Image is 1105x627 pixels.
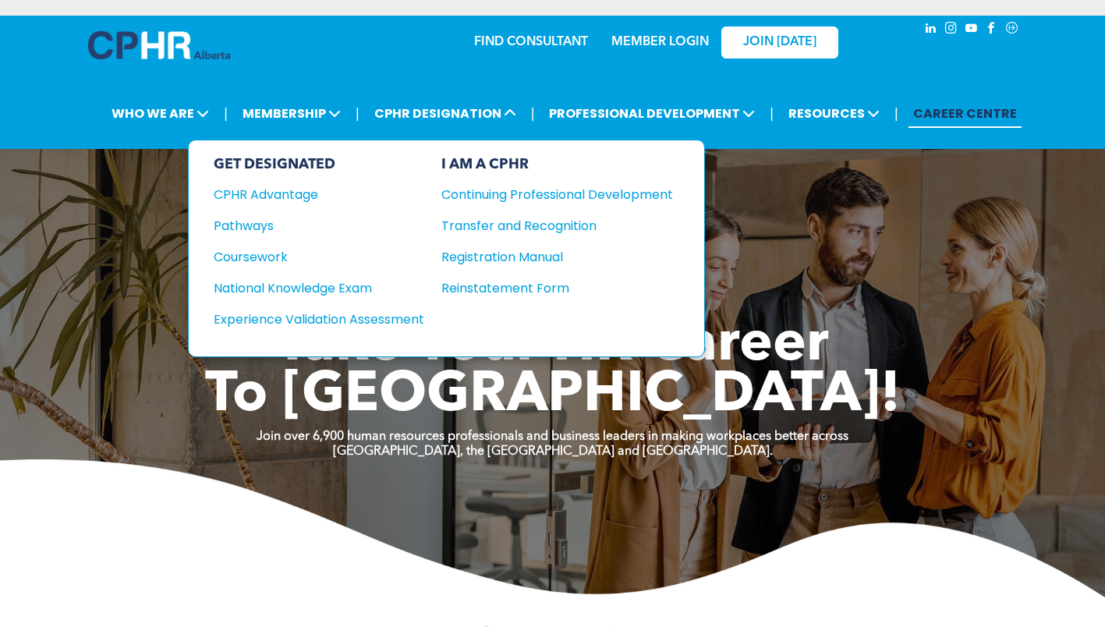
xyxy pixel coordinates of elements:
[214,185,403,204] div: CPHR Advantage
[611,36,709,48] a: MEMBER LOGIN
[1004,19,1021,41] a: Social network
[963,19,980,41] a: youtube
[441,185,673,204] a: Continuing Professional Development
[257,430,848,443] strong: Join over 6,900 human resources professionals and business leaders in making workplaces better ac...
[441,156,673,173] div: I AM A CPHR
[238,99,345,128] span: MEMBERSHIP
[214,156,424,173] div: GET DESIGNATED
[441,278,650,298] div: Reinstatement Form
[923,19,940,41] a: linkedin
[214,310,424,329] a: Experience Validation Assessment
[474,36,588,48] a: FIND CONSULTANT
[721,27,838,58] a: JOIN [DATE]
[107,99,214,128] span: WHO WE ARE
[983,19,1001,41] a: facebook
[214,278,424,298] a: National Knowledge Exam
[441,247,650,267] div: Registration Manual
[894,97,898,129] li: |
[356,97,359,129] li: |
[908,99,1022,128] a: CAREER CENTRE
[214,310,403,329] div: Experience Validation Assessment
[214,216,424,236] a: Pathways
[205,368,901,424] span: To [GEOGRAPHIC_DATA]!
[214,247,403,267] div: Coursework
[441,247,673,267] a: Registration Manual
[441,216,650,236] div: Transfer and Recognition
[214,185,424,204] a: CPHR Advantage
[370,99,521,128] span: CPHR DESIGNATION
[531,97,535,129] li: |
[214,278,403,298] div: National Knowledge Exam
[784,99,884,128] span: RESOURCES
[743,35,816,50] span: JOIN [DATE]
[214,247,424,267] a: Coursework
[441,278,673,298] a: Reinstatement Form
[441,185,650,204] div: Continuing Professional Development
[441,216,673,236] a: Transfer and Recognition
[88,31,230,59] img: A blue and white logo for cp alberta
[770,97,774,129] li: |
[214,216,403,236] div: Pathways
[544,99,760,128] span: PROFESSIONAL DEVELOPMENT
[333,445,773,458] strong: [GEOGRAPHIC_DATA], the [GEOGRAPHIC_DATA] and [GEOGRAPHIC_DATA].
[943,19,960,41] a: instagram
[224,97,228,129] li: |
